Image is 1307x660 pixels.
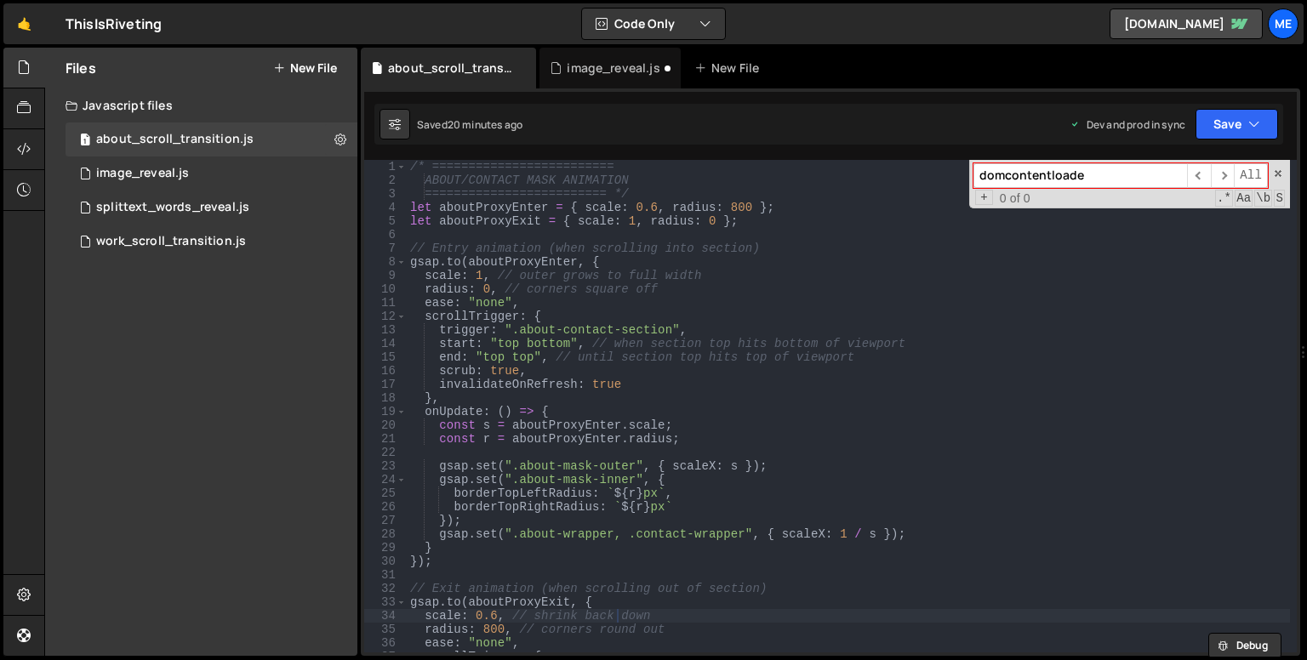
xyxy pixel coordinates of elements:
div: 19 [364,405,407,418]
div: image_reveal.js [96,166,189,181]
div: 36 [364,636,407,650]
div: 35 [364,623,407,636]
div: 23 [364,459,407,473]
div: 11 [364,296,407,310]
div: 15 [364,350,407,364]
h2: Files [66,59,96,77]
span: Toggle Replace mode [975,190,993,205]
div: splittext_words_reveal.js [96,200,249,215]
span: 1 [80,134,90,148]
span: 0 of 0 [993,191,1037,205]
div: ThisIsRiveting [66,14,162,34]
span: ​ [1187,163,1211,188]
span: RegExp Search [1215,190,1233,207]
div: 12 [364,310,407,323]
div: 31 [364,568,407,582]
div: 17 [364,378,407,391]
div: New File [694,60,766,77]
div: 25 [364,486,407,500]
div: 26 [364,500,407,514]
span: Alt-Enter [1234,163,1268,188]
div: about_scroll_transition.js [96,132,254,147]
div: Dev and prod in sync [1070,117,1185,132]
div: 32 [364,582,407,595]
div: 5 [364,214,407,228]
button: Save [1196,109,1278,139]
div: 16 [364,364,407,378]
span: ​ [1211,163,1235,188]
div: work_scroll_transition.js [96,234,246,249]
div: 1 [364,160,407,174]
div: 9 [364,269,407,282]
div: 7 [364,242,407,255]
div: 16373/44283.js [66,225,357,259]
div: 34 [364,609,407,623]
div: 18 [364,391,407,405]
div: 21 [364,432,407,446]
span: Search In Selection [1274,190,1285,207]
div: 24 [364,473,407,486]
div: about_scroll_transition.js [388,60,516,77]
div: Javascript files [45,88,357,122]
div: 29 [364,541,407,555]
div: 2 [364,174,407,187]
div: 10 [364,282,407,296]
div: 20 [364,418,407,432]
div: 14 [364,337,407,350]
div: 6 [364,228,407,242]
div: image_reveal.js [567,60,659,77]
div: 16373/48250.js [66,191,357,225]
a: 🤙 [3,3,45,44]
div: 8 [364,255,407,269]
div: 4 [364,201,407,214]
div: 20 minutes ago [448,117,522,132]
input: Search for [973,163,1187,188]
a: [DOMAIN_NAME] [1110,9,1263,39]
div: 16373/48249.js [66,122,357,156]
button: New File [273,61,337,75]
span: Whole Word Search [1254,190,1272,207]
div: image_reveal.js [66,156,357,191]
div: 22 [364,446,407,459]
div: Saved [417,117,522,132]
div: 13 [364,323,407,337]
a: Me [1268,9,1298,39]
div: 30 [364,555,407,568]
button: Code Only [582,9,725,39]
div: 3 [364,187,407,201]
div: 33 [364,595,407,609]
div: 27 [364,514,407,527]
span: CaseSensitive Search [1235,190,1253,207]
button: Debug [1208,633,1281,658]
div: 28 [364,527,407,541]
